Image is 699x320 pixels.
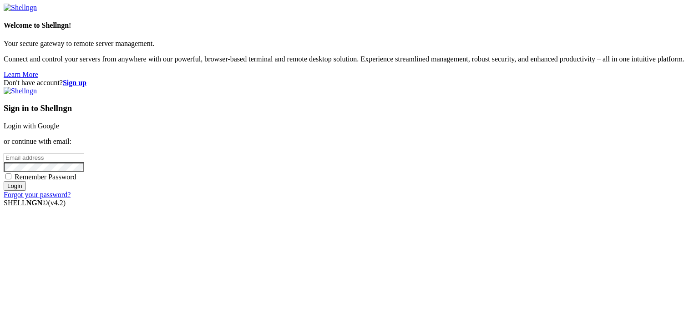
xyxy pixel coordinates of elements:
p: or continue with email: [4,137,695,146]
h4: Welcome to Shellngn! [4,21,695,30]
div: Don't have account? [4,79,695,87]
a: Login with Google [4,122,59,130]
a: Sign up [63,79,86,86]
img: Shellngn [4,87,37,95]
img: Shellngn [4,4,37,12]
span: Remember Password [15,173,76,181]
p: Your secure gateway to remote server management. [4,40,695,48]
input: Remember Password [5,173,11,179]
span: 4.2.0 [48,199,66,207]
p: Connect and control your servers from anywhere with our powerful, browser-based terminal and remo... [4,55,695,63]
a: Forgot your password? [4,191,71,198]
span: SHELL © [4,199,66,207]
input: Login [4,181,26,191]
h3: Sign in to Shellngn [4,103,695,113]
a: Learn More [4,71,38,78]
input: Email address [4,153,84,163]
b: NGN [26,199,43,207]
